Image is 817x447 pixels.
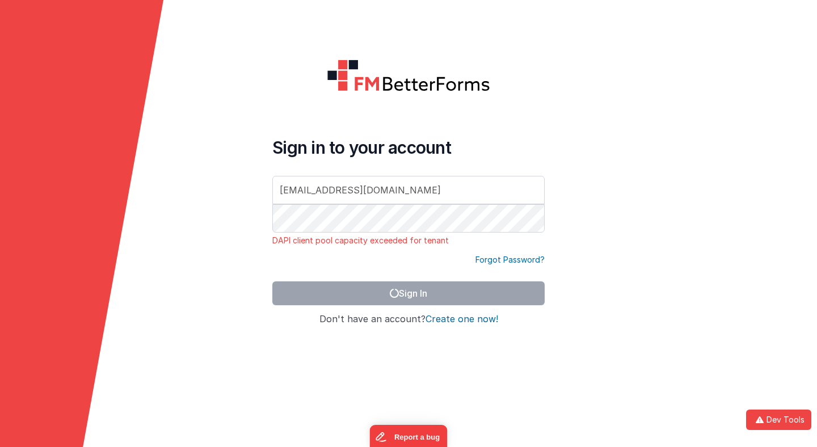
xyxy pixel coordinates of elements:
button: Create one now! [426,314,498,324]
button: Sign In [272,281,545,305]
h4: Don't have an account? [272,314,545,324]
button: Dev Tools [746,410,811,430]
h4: Sign in to your account [272,137,545,158]
a: Forgot Password? [475,254,545,265]
input: Email Address [272,176,545,204]
p: DAPI client pool capacity exceeded for tenant [272,235,545,246]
